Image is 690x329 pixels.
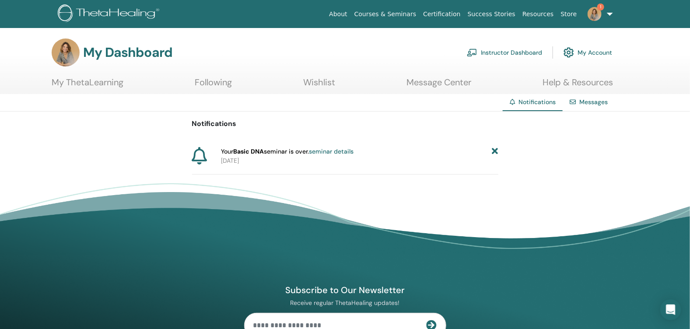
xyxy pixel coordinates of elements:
a: Store [557,6,581,22]
a: Resources [519,6,557,22]
a: seminar details [309,147,354,155]
img: cog.svg [564,45,574,60]
a: Message Center [406,77,471,94]
h4: Subscribe to Our Newsletter [244,284,446,296]
img: logo.png [58,4,162,24]
p: Receive regular ThetaHealing updates! [244,299,446,307]
a: Success Stories [464,6,519,22]
strong: Basic DNA [233,147,264,155]
a: Instructor Dashboard [467,43,542,62]
div: Open Intercom Messenger [660,299,681,320]
img: default.jpg [588,7,602,21]
a: Following [195,77,232,94]
a: My ThetaLearning [52,77,123,94]
a: My Account [564,43,612,62]
p: Notifications [192,119,498,129]
span: Your seminar is over. [221,147,354,156]
a: Help & Resources [543,77,613,94]
img: chalkboard-teacher.svg [467,49,477,56]
a: Wishlist [303,77,335,94]
span: Notifications [518,98,556,106]
a: About [326,6,350,22]
a: Certification [420,6,464,22]
a: Messages [579,98,608,106]
img: default.jpg [52,38,80,66]
a: Courses & Seminars [351,6,420,22]
h3: My Dashboard [83,45,172,60]
span: 1 [597,3,604,10]
p: [DATE] [221,156,498,165]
